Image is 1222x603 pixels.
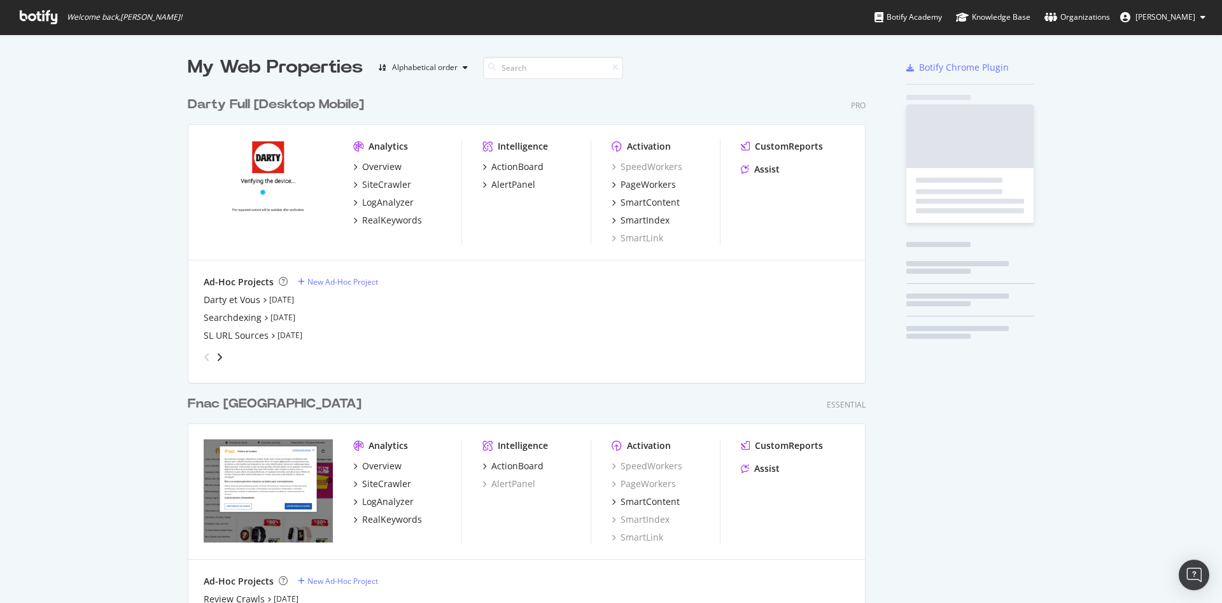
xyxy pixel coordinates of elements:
[621,178,676,191] div: PageWorkers
[956,11,1030,24] div: Knowledge Base
[827,399,866,410] div: Essential
[491,160,544,173] div: ActionBoard
[621,214,670,227] div: SmartIndex
[482,178,535,191] a: AlertPanel
[741,462,780,475] a: Assist
[353,160,402,173] a: Overview
[755,140,823,153] div: CustomReports
[353,478,411,490] a: SiteCrawler
[362,160,402,173] div: Overview
[754,163,780,176] div: Assist
[612,495,680,508] a: SmartContent
[362,196,414,209] div: LogAnalyzer
[919,61,1009,74] div: Botify Chrome Plugin
[754,462,780,475] div: Assist
[353,495,414,508] a: LogAnalyzer
[498,140,548,153] div: Intelligence
[755,439,823,452] div: CustomReports
[741,439,823,452] a: CustomReports
[204,294,260,306] a: Darty et Vous
[204,575,274,588] div: Ad-Hoc Projects
[353,513,422,526] a: RealKeywords
[188,96,369,114] a: Darty Full [Desktop Mobile]
[188,55,363,80] div: My Web Properties
[906,61,1009,74] a: Botify Chrome Plugin
[621,196,680,209] div: SmartContent
[627,140,671,153] div: Activation
[373,57,473,78] button: Alphabetical order
[612,196,680,209] a: SmartContent
[369,439,408,452] div: Analytics
[362,478,411,490] div: SiteCrawler
[482,160,544,173] a: ActionBoard
[1110,7,1216,27] button: [PERSON_NAME]
[188,395,367,413] a: Fnac [GEOGRAPHIC_DATA]
[483,57,623,79] input: Search
[612,232,663,245] a: SmartLink
[621,495,680,508] div: SmartContent
[612,531,663,544] a: SmartLink
[612,178,676,191] a: PageWorkers
[188,96,364,114] div: Darty Full [Desktop Mobile]
[362,214,422,227] div: RealKeywords
[215,351,224,364] div: angle-right
[204,329,269,342] a: SL URL Sources
[269,294,294,305] a: [DATE]
[1179,560,1209,590] div: Open Intercom Messenger
[199,347,215,367] div: angle-left
[482,478,535,490] a: AlertPanel
[392,64,458,71] div: Alphabetical order
[851,100,866,111] div: Pro
[491,460,544,472] div: ActionBoard
[353,460,402,472] a: Overview
[188,395,362,413] div: Fnac [GEOGRAPHIC_DATA]
[270,312,295,323] a: [DATE]
[307,576,378,586] div: New Ad-Hoc Project
[612,513,670,526] a: SmartIndex
[498,439,548,452] div: Intelligence
[612,460,682,472] a: SpeedWorkers
[1135,11,1195,22] span: Matthieu Cocteau
[627,439,671,452] div: Activation
[353,214,422,227] a: RealKeywords
[612,160,682,173] a: SpeedWorkers
[204,276,274,288] div: Ad-Hoc Projects
[612,478,676,490] a: PageWorkers
[362,460,402,472] div: Overview
[362,513,422,526] div: RealKeywords
[1044,11,1110,24] div: Organizations
[67,12,182,22] span: Welcome back, [PERSON_NAME] !
[353,196,414,209] a: LogAnalyzer
[353,178,411,191] a: SiteCrawler
[298,576,378,586] a: New Ad-Hoc Project
[362,178,411,191] div: SiteCrawler
[204,311,262,324] a: Searchdexing
[277,330,302,341] a: [DATE]
[362,495,414,508] div: LogAnalyzer
[204,140,333,243] img: www.darty.com/
[298,276,378,287] a: New Ad-Hoc Project
[874,11,942,24] div: Botify Academy
[307,276,378,287] div: New Ad-Hoc Project
[204,439,333,543] img: www.fnac.pt
[741,163,780,176] a: Assist
[741,140,823,153] a: CustomReports
[482,460,544,472] a: ActionBoard
[491,178,535,191] div: AlertPanel
[612,214,670,227] a: SmartIndex
[369,140,408,153] div: Analytics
